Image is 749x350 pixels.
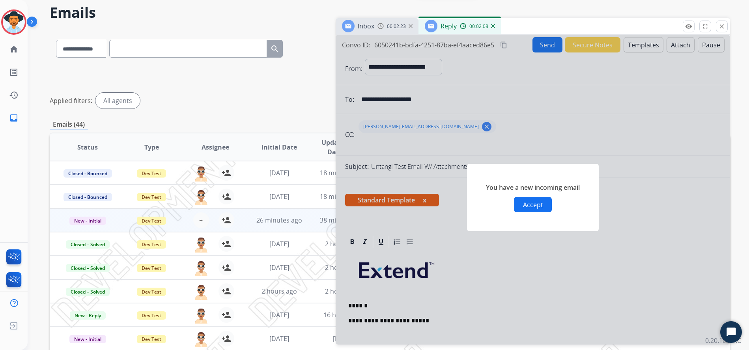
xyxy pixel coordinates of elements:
p: Emails (44) [50,120,88,129]
span: 2 hours ago [325,287,360,296]
mat-icon: person_add [222,168,231,178]
mat-icon: person_add [222,310,231,320]
span: Initial Date [261,142,297,152]
span: Closed – Solved [66,288,110,296]
span: Assignee [202,142,229,152]
button: Start Chat [720,321,742,343]
mat-icon: person_add [222,239,231,249]
mat-icon: list_alt [9,67,19,77]
img: agent-avatar [193,260,209,276]
button: Accept [514,197,552,212]
span: 2 hours ago [261,287,297,296]
div: All agents [95,93,140,109]
img: agent-avatar [193,165,209,182]
img: agent-avatar [193,307,209,324]
span: Dev Test [137,311,166,320]
span: 18 minutes ago [320,192,366,201]
button: + [193,212,209,228]
span: You have a new incoming email [486,183,580,192]
span: 18 minutes ago [320,168,366,177]
span: Dev Test [137,240,166,249]
img: agent-avatar [193,283,209,300]
span: Dev Test [137,169,166,178]
mat-icon: inbox [9,113,19,123]
mat-icon: fullscreen [702,23,709,30]
span: Dev Test [137,335,166,343]
span: [DATE] [333,334,353,343]
img: avatar [3,11,25,33]
span: [DATE] [269,168,289,177]
img: agent-avatar [193,331,209,347]
span: Status [77,142,98,152]
span: [DATE] [269,192,289,201]
span: [DATE] [269,263,289,272]
span: Dev Test [137,264,166,272]
svg: Open Chat [726,327,737,338]
span: Dev Test [137,288,166,296]
span: 38 minutes ago [320,216,366,225]
mat-icon: person_add [222,215,231,225]
span: Type [144,142,159,152]
span: Reply [441,22,457,30]
mat-icon: home [9,45,19,54]
span: [DATE] [269,311,289,319]
span: Dev Test [137,217,166,225]
span: 26 minutes ago [256,216,302,225]
span: 2 hours ago [325,263,360,272]
span: Closed - Bounced [64,169,112,178]
p: 0.20.1027RC [705,336,741,345]
mat-icon: remove_red_eye [685,23,692,30]
span: [DATE] [269,334,289,343]
span: Closed – Solved [66,264,110,272]
span: Updated Date [318,138,353,157]
span: Inbox [358,22,374,30]
span: New - Initial [69,335,106,343]
mat-icon: person_add [222,192,231,201]
span: Dev Test [137,193,166,201]
mat-icon: search [270,44,280,54]
mat-icon: person_add [222,286,231,296]
span: 2 hours ago [325,240,360,248]
mat-icon: close [718,23,725,30]
mat-icon: person_add [222,334,231,343]
p: Applied filters: [50,96,92,105]
span: [DATE] [269,240,289,248]
mat-icon: person_add [222,263,231,272]
img: agent-avatar [193,189,209,205]
span: 00:02:23 [387,23,406,30]
span: New - Reply [70,311,106,320]
span: 16 hours ago [323,311,362,319]
span: + [199,215,203,225]
mat-icon: history [9,90,19,100]
span: Closed – Solved [66,240,110,249]
img: agent-avatar [193,236,209,253]
span: 00:02:08 [469,23,488,30]
h2: Emails [50,5,730,21]
span: New - Initial [69,217,106,225]
span: Closed - Bounced [64,193,112,201]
